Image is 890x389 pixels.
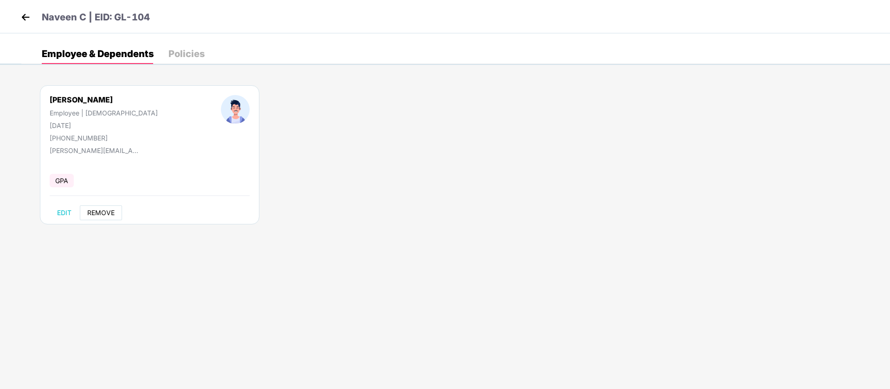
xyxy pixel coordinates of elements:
[221,95,250,124] img: profileImage
[57,209,71,217] span: EDIT
[19,10,32,24] img: back
[50,134,158,142] div: [PHONE_NUMBER]
[50,95,158,104] div: [PERSON_NAME]
[50,174,74,187] span: GPA
[50,147,142,154] div: [PERSON_NAME][EMAIL_ADDRESS][DOMAIN_NAME]
[50,121,158,129] div: [DATE]
[50,109,158,117] div: Employee | [DEMOGRAPHIC_DATA]
[42,10,150,25] p: Naveen C | EID: GL-104
[42,49,154,58] div: Employee & Dependents
[80,205,122,220] button: REMOVE
[87,209,115,217] span: REMOVE
[168,49,205,58] div: Policies
[50,205,79,220] button: EDIT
